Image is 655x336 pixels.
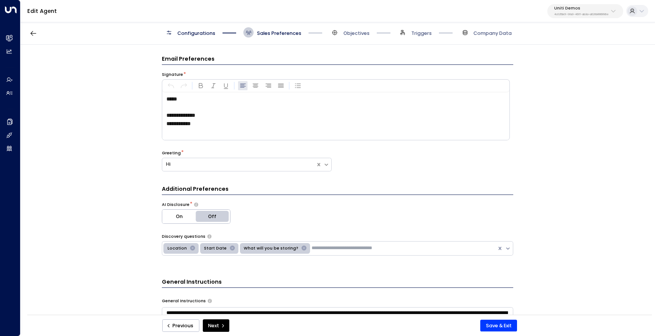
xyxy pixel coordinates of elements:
h3: Email Preferences [162,55,513,65]
span: Sales Preferences [257,30,301,37]
div: Start Date [202,244,228,253]
label: AI Disclosure [162,202,190,208]
button: Previous [162,319,199,332]
label: General Instructions [162,298,206,304]
span: Company Data [473,30,512,37]
a: Edit Agent [27,7,57,15]
h3: Additional Preferences [162,185,513,195]
label: Greeting [162,150,181,156]
span: Triggers [411,30,432,37]
span: Configurations [177,30,215,37]
button: Save & Exit [480,320,517,332]
div: Remove What will you be storing? [299,244,309,253]
label: Signature [162,72,183,78]
button: Undo [166,81,176,91]
p: 4c025b01-9fa0-46ff-ab3a-a620b886896e [554,13,609,16]
div: Hi [166,161,312,168]
label: Discovery questions [162,234,205,240]
div: Location [165,244,188,253]
button: On [162,210,196,223]
div: What will you be storing? [241,244,299,253]
div: Platform [162,209,230,224]
div: Remove Location [188,244,197,253]
div: Remove Start Date [228,244,237,253]
button: Choose whether the agent should proactively disclose its AI nature in communications or only reve... [194,203,198,207]
span: Objectives [343,30,370,37]
button: Select the types of questions the agent should use to engage leads in initial emails. These help ... [207,234,212,239]
button: Off [196,210,230,223]
button: Uniti Demos4c025b01-9fa0-46ff-ab3a-a620b886896e [547,4,623,18]
button: Redo [179,81,188,91]
button: Next [203,319,229,332]
h3: General Instructions [162,278,513,288]
button: Provide any specific instructions you want the agent to follow when responding to leads. This app... [208,299,212,303]
p: Uniti Demos [554,6,609,11]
